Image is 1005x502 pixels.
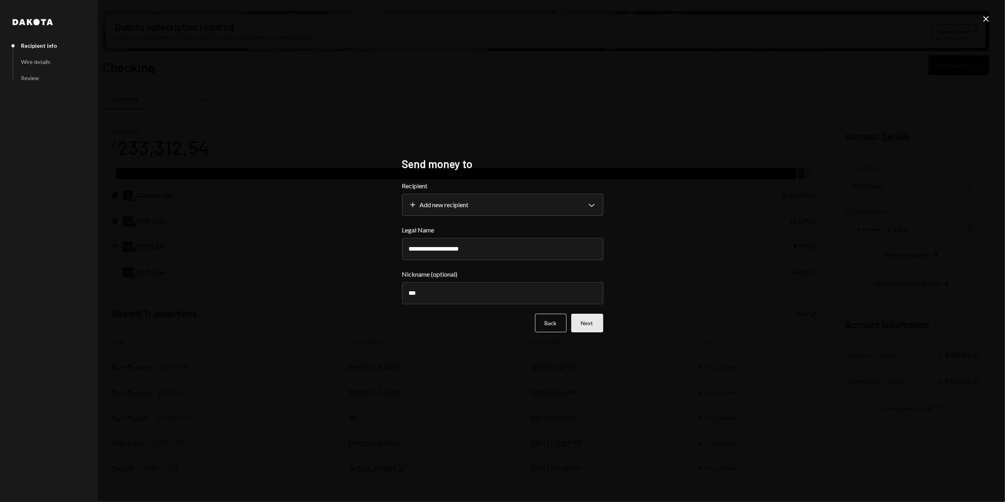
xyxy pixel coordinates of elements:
label: Legal Name [402,225,603,235]
div: Recipient info [21,42,57,49]
div: Wire details [21,58,50,65]
button: Back [535,314,567,332]
div: Review [21,75,39,81]
label: Nickname (optional) [402,270,603,279]
button: Recipient [402,194,603,216]
h2: Send money to [402,156,603,172]
label: Recipient [402,181,603,191]
button: Next [571,314,603,332]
